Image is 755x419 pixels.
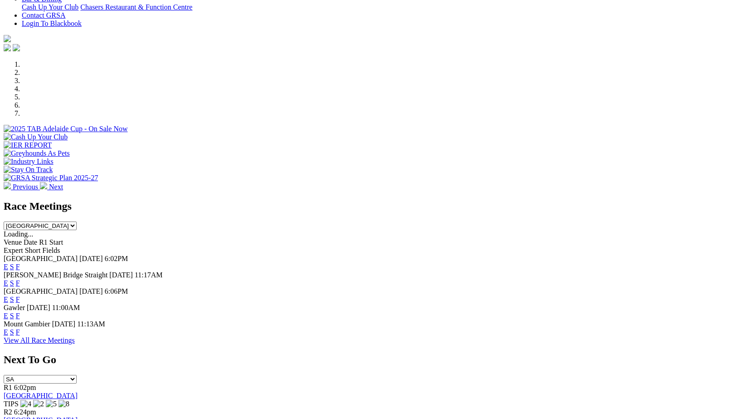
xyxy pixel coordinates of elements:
img: Stay On Track [4,166,53,174]
span: TIPS [4,400,19,408]
img: 2 [33,400,44,408]
img: Industry Links [4,158,54,166]
img: chevron-left-pager-white.svg [4,182,11,189]
a: F [16,312,20,320]
span: [DATE] [27,304,50,311]
span: [DATE] [79,287,103,295]
span: Fields [42,246,60,254]
a: E [4,328,8,336]
a: S [10,296,14,303]
span: R1 Start [39,238,63,246]
a: View All Race Meetings [4,336,75,344]
a: E [4,312,8,320]
img: IER REPORT [4,141,52,149]
span: [GEOGRAPHIC_DATA] [4,255,78,262]
a: E [4,263,8,271]
span: Expert [4,246,23,254]
span: Loading... [4,230,33,238]
span: Venue [4,238,22,246]
a: Next [40,183,63,191]
a: Cash Up Your Club [22,3,78,11]
a: Chasers Restaurant & Function Centre [80,3,192,11]
a: [GEOGRAPHIC_DATA] [4,392,78,399]
a: F [16,263,20,271]
span: 6:24pm [14,408,36,416]
a: F [16,328,20,336]
a: F [16,279,20,287]
img: twitter.svg [13,44,20,51]
img: 8 [58,400,69,408]
a: Contact GRSA [22,11,65,19]
span: Next [49,183,63,191]
a: E [4,296,8,303]
img: Cash Up Your Club [4,133,68,141]
a: S [10,328,14,336]
span: 6:02pm [14,384,36,391]
span: 11:17AM [135,271,163,279]
div: Bar & Dining [22,3,751,11]
span: [PERSON_NAME] Bridge Straight [4,271,107,279]
span: 6:02PM [105,255,128,262]
img: GRSA Strategic Plan 2025-27 [4,174,98,182]
span: R2 [4,408,12,416]
img: facebook.svg [4,44,11,51]
a: Login To Blackbook [22,20,82,27]
span: [DATE] [79,255,103,262]
span: [GEOGRAPHIC_DATA] [4,287,78,295]
h2: Race Meetings [4,200,751,212]
a: E [4,279,8,287]
img: Greyhounds As Pets [4,149,70,158]
a: Previous [4,183,40,191]
span: Date [24,238,37,246]
span: [DATE] [109,271,133,279]
span: Mount Gambier [4,320,50,328]
span: Gawler [4,304,25,311]
span: R1 [4,384,12,391]
img: 4 [20,400,31,408]
img: 5 [46,400,57,408]
a: S [10,312,14,320]
h2: Next To Go [4,354,751,366]
img: 2025 TAB Adelaide Cup - On Sale Now [4,125,128,133]
img: chevron-right-pager-white.svg [40,182,47,189]
span: [DATE] [52,320,76,328]
a: S [10,263,14,271]
span: 11:00AM [52,304,80,311]
span: Short [25,246,41,254]
a: F [16,296,20,303]
img: logo-grsa-white.png [4,35,11,42]
span: 11:13AM [77,320,105,328]
span: Previous [13,183,38,191]
span: 6:06PM [105,287,128,295]
a: S [10,279,14,287]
